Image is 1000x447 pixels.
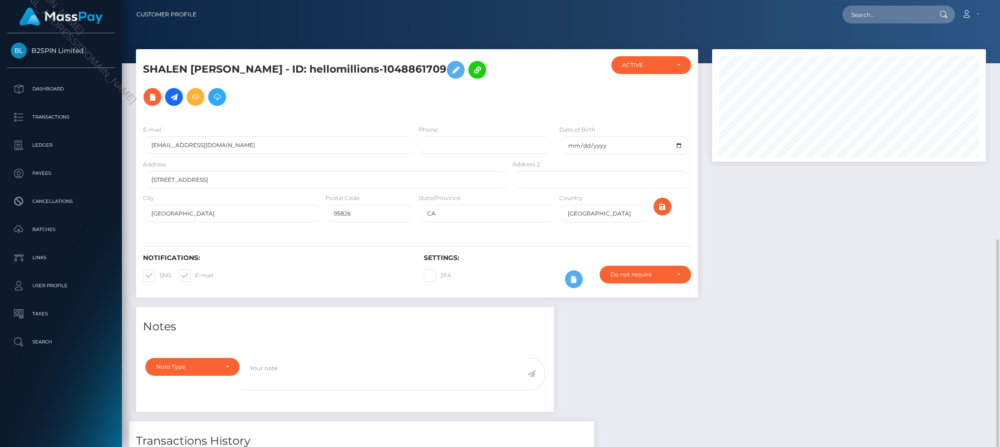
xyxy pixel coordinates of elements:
label: City [143,194,154,202]
label: Date of Birth [559,126,595,134]
a: Initiate Payout [165,88,183,106]
div: ACTIVE [622,61,669,69]
p: Cancellations [11,194,111,209]
img: B2SPIN Limited [11,43,27,59]
p: Dashboard [11,82,111,96]
label: Phone [419,126,437,134]
a: User Profile [7,274,115,298]
a: Links [7,246,115,269]
p: Ledger [11,138,111,152]
h5: SHALEN [PERSON_NAME] - ID: hellomillions-1048861709 [143,56,504,111]
button: Note Type [145,358,240,376]
h6: Settings: [424,254,691,262]
p: Payees [11,166,111,180]
a: Customer Profile [136,5,196,24]
h4: Notes [143,319,547,335]
p: Taxes [11,307,111,321]
a: Cancellations [7,190,115,213]
label: Postal Code [325,194,360,202]
p: Batches [11,223,111,237]
label: Country [559,194,583,202]
a: Payees [7,162,115,185]
label: State/Province [419,194,460,202]
a: Search [7,330,115,354]
label: E-mail [143,126,161,134]
a: Dashboard [7,77,115,101]
button: ACTIVE [611,56,691,74]
a: Transactions [7,105,115,129]
img: MassPay Logo [19,7,103,26]
p: Search [11,335,111,349]
label: SMS [143,269,171,282]
span: B2SPIN Limited [7,46,115,55]
label: Address [143,160,166,169]
input: Search... [842,6,931,23]
label: Address 2 [512,160,540,169]
label: E-mail [179,269,213,282]
a: Taxes [7,302,115,326]
a: Batches [7,218,115,241]
h6: Notifications: [143,254,410,262]
div: Do not require [610,271,669,278]
a: Ledger [7,134,115,157]
div: Note Type [156,363,218,371]
button: Do not require [600,266,691,283]
label: 2FA [424,269,451,282]
p: Links [11,251,111,265]
p: User Profile [11,279,111,293]
p: Transactions [11,110,111,124]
